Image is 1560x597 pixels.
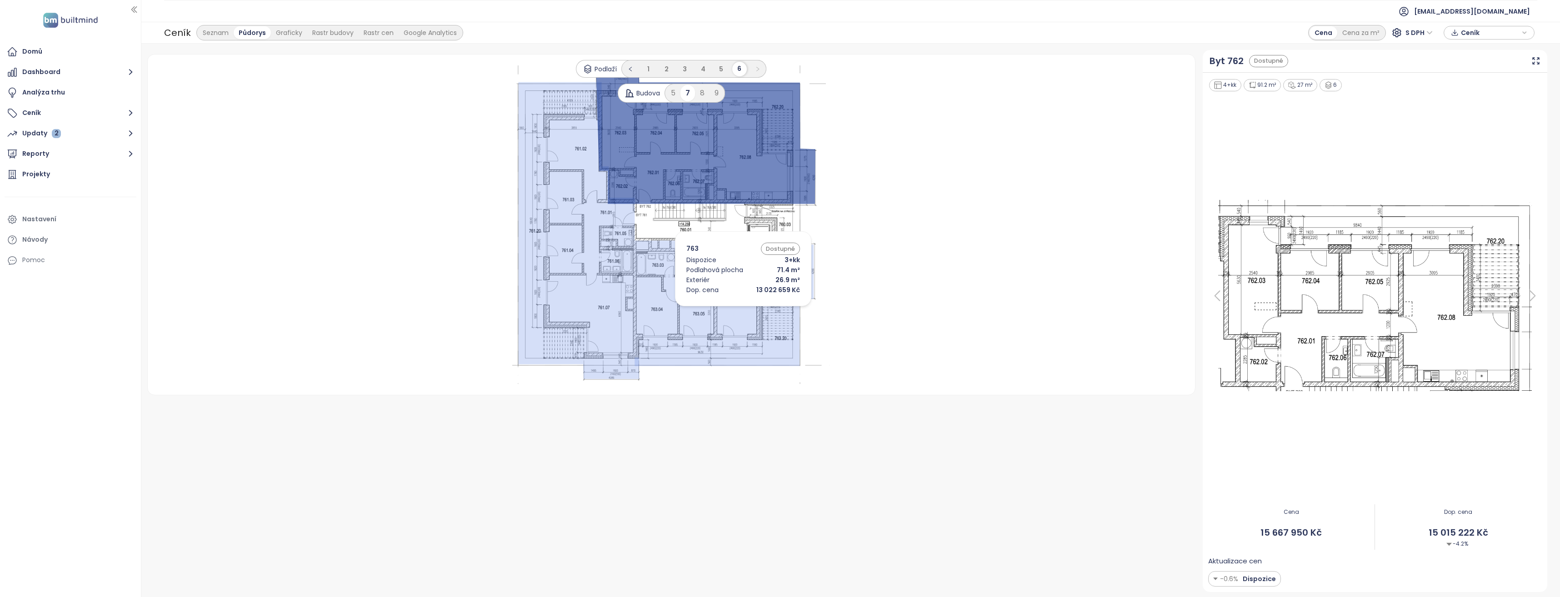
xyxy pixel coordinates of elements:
[696,62,710,76] li: 4
[1220,574,1238,584] span: -0.6%
[737,64,741,73] span: 6
[755,66,760,72] span: right
[750,62,765,76] button: right
[1208,508,1375,517] span: Cena
[1446,542,1452,547] img: Decrease
[1310,26,1337,39] div: Cena
[22,254,45,266] div: Pomoc
[1244,79,1281,91] div: 91.2 m²
[5,210,136,229] a: Nastavení
[5,43,136,61] a: Domů
[678,62,692,76] li: 3
[732,62,747,76] li: 6
[750,62,765,76] li: Následující strana
[1249,55,1288,67] div: Dostupné
[647,65,650,74] span: 1
[5,165,136,184] a: Projekty
[399,26,462,39] div: Google Analytics
[5,251,136,269] div: Pomoc
[636,88,660,98] span: Budova
[271,26,307,39] div: Graficky
[714,62,729,76] li: 5
[1446,540,1468,548] span: -4.2%
[1283,79,1317,91] div: 27 m²
[1208,197,1542,394] img: Floor plan
[1213,574,1218,584] img: Decrease
[623,62,638,76] button: left
[22,234,48,245] div: Návody
[628,66,633,72] span: left
[1210,54,1244,68] a: Byt 762
[641,62,656,76] li: 1
[719,65,723,74] span: 5
[1414,0,1530,22] span: [EMAIL_ADDRESS][DOMAIN_NAME]
[5,84,136,102] a: Analýza trhu
[52,129,61,138] div: 2
[164,25,191,41] div: Ceník
[22,46,42,57] div: Domů
[701,65,705,74] span: 4
[1337,26,1385,39] div: Cena za m²
[234,26,271,39] div: Půdorys
[1405,26,1433,40] span: S DPH
[1208,526,1375,540] span: 15 667 950 Kč
[1375,508,1542,517] span: Dop. cena
[22,87,65,98] div: Analýza trhu
[5,104,136,122] button: Ceník
[660,62,674,76] li: 2
[695,85,710,101] div: 8
[22,214,56,225] div: Nastavení
[1208,556,1262,567] span: Aktualizace cen
[198,26,234,39] div: Seznam
[307,26,359,39] div: Rastr budovy
[5,124,136,143] button: Updaty 2
[5,231,136,249] a: Návody
[680,85,695,101] div: 7
[595,64,617,74] span: Podlaží
[623,62,638,76] li: Předchozí strana
[1240,574,1276,584] span: Dispozice
[1449,26,1530,40] div: button
[359,26,399,39] div: Rastr cen
[1209,79,1241,91] div: 4+kk
[1375,526,1542,540] span: 15 015 222 Kč
[665,65,669,74] span: 2
[22,128,61,139] div: Updaty
[1320,79,1342,91] div: 6
[1461,26,1520,40] span: Ceník
[683,65,687,74] span: 3
[22,169,50,180] div: Projekty
[710,85,724,101] div: 9
[666,85,680,101] div: 5
[5,63,136,81] button: Dashboard
[40,11,100,30] img: logo
[5,145,136,163] button: Reporty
